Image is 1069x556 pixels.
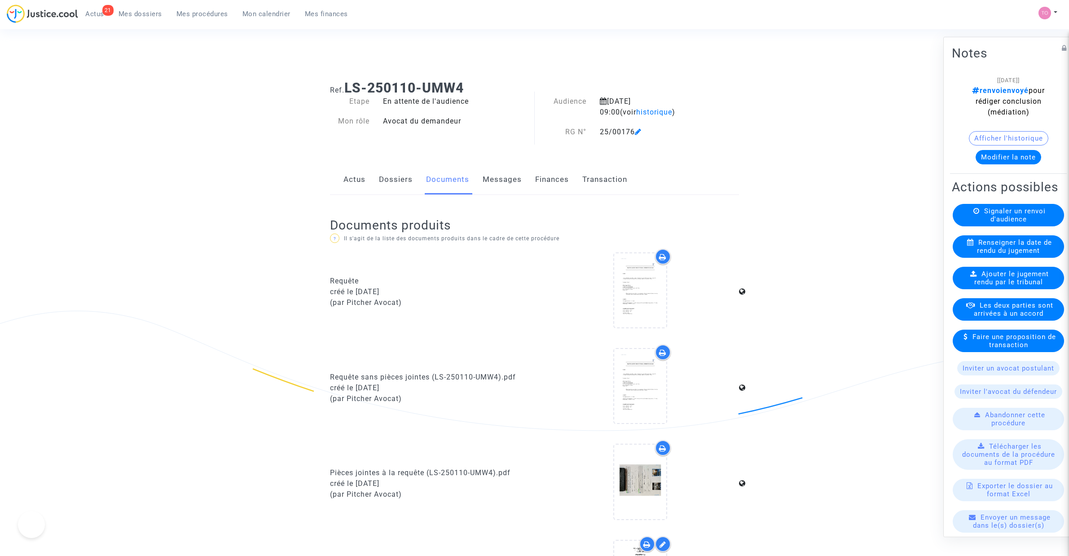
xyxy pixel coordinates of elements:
button: Afficher l'historique [969,131,1048,146]
img: jc-logo.svg [7,4,78,23]
div: 21 [102,5,114,16]
p: Il s'agit de la liste des documents produits dans le cadre de cette procédure [330,233,739,244]
a: Messages [483,165,522,194]
b: LS-250110-UMW4 [344,80,464,96]
a: Dossiers [379,165,413,194]
a: Mes dossiers [111,7,169,21]
div: 25/00176 [593,127,710,137]
div: Pièces jointes à la requête (LS-250110-UMW4).pdf [330,468,528,478]
span: Exporter le dossier au format Excel [977,482,1053,498]
span: Signaler un renvoi d'audience [984,207,1046,223]
div: Audience [535,96,594,118]
a: Transaction [582,165,627,194]
a: Mes procédures [169,7,235,21]
span: Inviter un avocat postulant [963,364,1054,372]
img: fe1f3729a2b880d5091b466bdc4f5af5 [1038,7,1051,19]
div: (par Pitcher Avocat) [330,489,528,500]
span: Faire une proposition de transaction [972,333,1056,349]
div: Etape [323,96,376,107]
div: (par Pitcher Avocat) [330,297,528,308]
a: Finances [535,165,569,194]
span: Abandonner cette procédure [985,411,1045,427]
span: Renseigner la date de rendu du jugement [977,238,1052,255]
div: [DATE] 09:00 [593,96,710,118]
div: Requête [330,276,528,287]
span: Inviter l'avocat du défendeur [960,388,1057,396]
span: ? [334,236,336,241]
span: Envoyer un message dans le(s) dossier(s) [973,513,1051,530]
a: 21Actus [78,7,111,21]
span: Mes finances [305,10,348,18]
div: créé le [DATE] [330,383,528,393]
a: Mes finances [298,7,355,21]
span: Ajouter le jugement rendu par le tribunal [974,270,1049,286]
span: Mes procédures [176,10,228,18]
span: Ref. [330,86,344,94]
span: [[DATE]] [997,77,1020,84]
h2: Documents produits [330,217,739,233]
a: Mon calendrier [235,7,298,21]
h2: Actions possibles [952,179,1065,195]
span: Télécharger les documents de la procédure au format PDF [962,442,1055,467]
span: Actus [85,10,104,18]
div: (par Pitcher Avocat) [330,393,528,404]
span: historique [636,108,672,116]
div: Avocat du demandeur [376,116,535,127]
iframe: Help Scout Beacon - Open [18,511,45,538]
span: pour rédiger conclusion (médiation) [972,86,1045,116]
span: Les deux parties sont arrivées à un accord [974,301,1053,318]
div: En attente de l'audience [376,96,535,107]
div: Requête sans pièces jointes (LS-250110-UMW4).pdf [330,372,528,383]
div: créé le [DATE] [330,478,528,489]
div: créé le [DATE] [330,287,528,297]
span: Mes dossiers [119,10,162,18]
span: renvoienvoyé [972,86,1029,95]
a: Actus [343,165,365,194]
button: Modifier la note [976,150,1041,164]
div: RG N° [535,127,594,137]
h2: Notes [952,45,1065,61]
span: Mon calendrier [242,10,290,18]
div: Mon rôle [323,116,376,127]
a: Documents [426,165,469,194]
span: (voir ) [620,108,675,116]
